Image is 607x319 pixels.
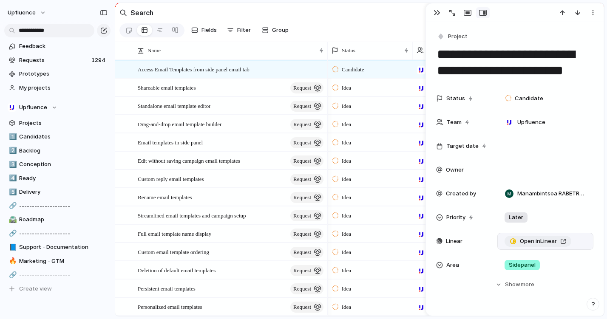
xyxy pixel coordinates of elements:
button: request [290,302,323,313]
span: Filter [237,26,251,34]
span: Candidate [342,65,364,74]
a: 🔗-------------------- [4,227,111,240]
button: 🔗 [8,229,16,238]
span: Idea [342,102,351,110]
button: request [290,82,323,93]
span: Priority [446,213,465,222]
h2: Search [130,8,153,18]
span: Idea [342,266,351,275]
a: 2️⃣Backlog [4,144,111,157]
a: Prototypes [4,68,111,80]
button: request [290,137,323,148]
span: request [293,82,311,94]
span: Candidate [515,94,543,103]
div: 🔗 [9,270,15,280]
a: Feedback [4,40,111,53]
button: Upfluence [4,6,51,20]
a: Projects [4,117,111,130]
span: Later [509,213,523,222]
a: 5️⃣Delivery [4,186,111,198]
span: Upfluence [19,103,47,112]
span: Edit without saving campaign email templates [138,155,240,165]
button: request [290,155,323,167]
div: 5️⃣ [9,187,15,197]
span: Deletion of default email templates [138,265,216,275]
div: 4️⃣ [9,173,15,183]
button: request [290,101,323,112]
button: 🛣️ [8,215,16,224]
span: Create view [19,285,52,293]
span: Group [272,26,289,34]
span: Drag-and-drop email template builder [138,119,221,129]
span: Idea [342,157,351,165]
span: Idea [342,230,351,238]
div: 📘 [9,243,15,252]
div: 2️⃣ [9,146,15,155]
button: Create view [4,282,111,295]
span: Idea [342,285,351,293]
span: Streamlined email templates and campaign setup [138,210,246,220]
span: -------------------- [19,202,108,210]
div: 1️⃣Candidates [4,130,111,143]
span: Shareable email templates [138,82,196,92]
span: Candidates [19,133,108,141]
span: Created by [446,189,476,198]
button: Project [435,31,470,43]
button: Filter [224,23,254,37]
span: request [293,192,311,203]
span: Idea [342,248,351,257]
span: Roadmap [19,215,108,224]
button: 4️⃣ [8,174,16,183]
span: more [521,280,534,289]
span: Idea [342,212,351,220]
div: 🔗 [9,229,15,238]
button: request [290,247,323,258]
a: Requests1294 [4,54,111,67]
span: request [293,228,311,240]
button: request [290,283,323,294]
button: 3️⃣ [8,160,16,169]
button: request [290,192,323,203]
div: 🛣️ [9,215,15,225]
a: Open inLinear [505,236,571,247]
a: My projects [4,82,111,94]
span: request [293,283,311,295]
span: Support - Documentation [19,243,108,251]
span: Idea [342,84,351,92]
a: 🛣️Roadmap [4,213,111,226]
span: Personalized email templates [138,302,202,311]
div: 1️⃣ [9,132,15,142]
button: request [290,265,323,276]
a: 🔥Marketing - GTM [4,255,111,268]
span: Linear [446,237,462,246]
button: request [290,229,323,240]
span: Marketing - GTM [19,257,108,265]
span: request [293,155,311,167]
div: 🔗-------------------- [4,200,111,212]
span: request [293,246,311,258]
div: 🔗 [9,201,15,211]
button: Group [258,23,293,37]
button: Showmore [436,277,593,292]
button: 2️⃣ [8,147,16,155]
div: 🔗-------------------- [4,268,111,281]
span: Owner [446,166,464,174]
div: 3️⃣ [9,160,15,169]
span: Persistent email templates [138,283,196,293]
span: request [293,301,311,313]
span: Idea [342,120,351,129]
div: 4️⃣Ready [4,172,111,185]
button: Upfluence [4,101,111,114]
span: request [293,210,311,222]
span: Idea [342,138,351,147]
div: 🔥 [9,256,15,266]
span: My projects [19,84,108,92]
span: Conception [19,160,108,169]
span: -------------------- [19,229,108,238]
button: Fields [188,23,220,37]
